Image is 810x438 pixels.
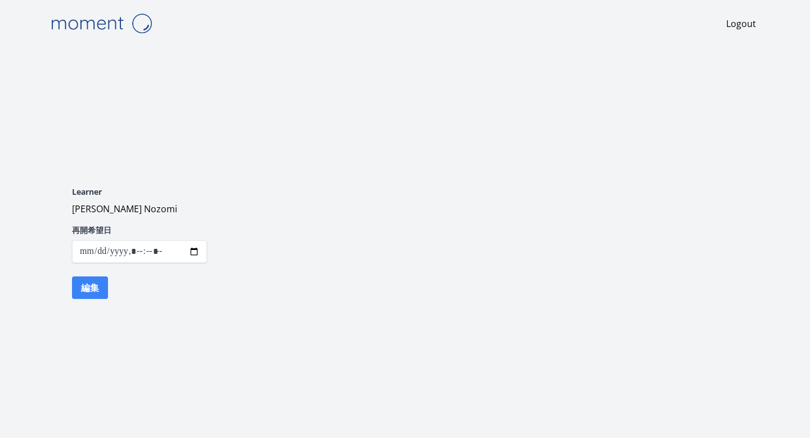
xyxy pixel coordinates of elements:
img: Moment [45,9,157,38]
span: [PERSON_NAME] Nozomi [72,203,177,215]
label: Learner [72,186,207,198]
button: 編集 [72,276,108,299]
a: Logout [726,17,756,30]
label: 再開希望日 [72,225,207,236]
